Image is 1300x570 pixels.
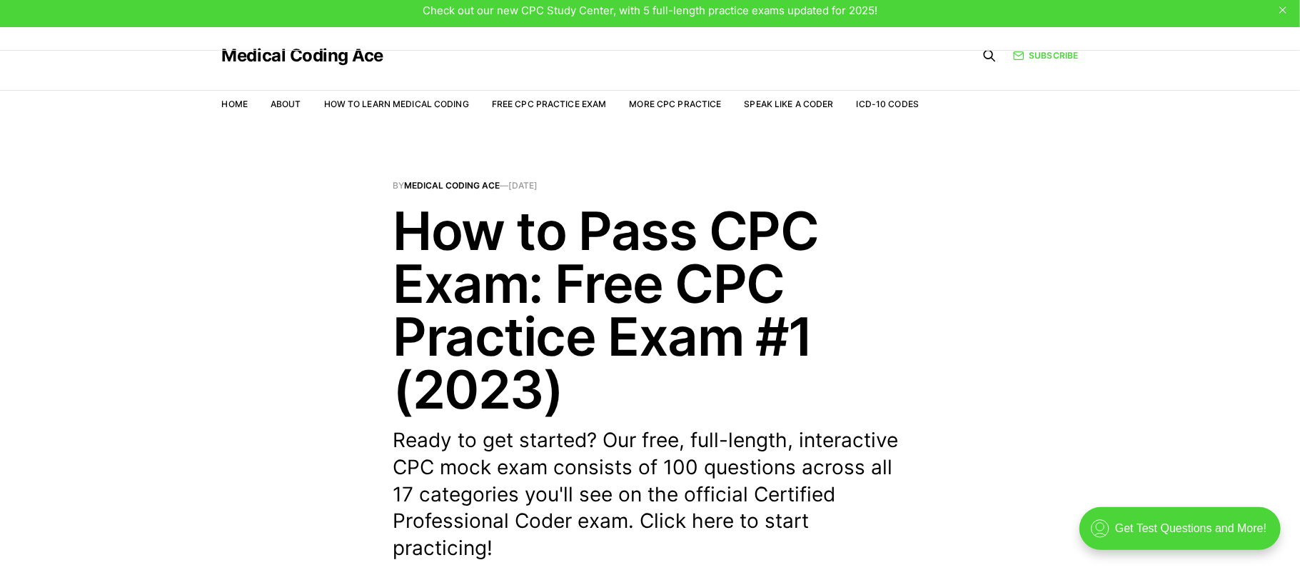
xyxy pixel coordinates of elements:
a: How to Learn Medical Coding [324,99,469,109]
a: More CPC Practice [629,99,721,109]
a: Medical Coding Ace [222,47,383,64]
span: By — [393,181,907,190]
a: Medical Coding Ace [405,180,500,191]
span: Check out our new CPC Study Center, with 5 full-length practice exams updated for 2025! [423,4,877,17]
a: Free CPC Practice Exam [492,99,607,109]
a: ICD-10 Codes [857,99,919,109]
a: About [271,99,301,109]
time: [DATE] [509,180,538,191]
iframe: portal-trigger [1067,500,1300,570]
a: Home [222,99,248,109]
h1: How to Pass CPC Exam: Free CPC Practice Exam #1 (2023) [393,204,907,416]
a: Speak Like a Coder [745,99,834,109]
p: Ready to get started? Our free, full-length, interactive CPC mock exam consists of 100 questions ... [393,427,907,562]
a: Subscribe [1013,49,1078,62]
